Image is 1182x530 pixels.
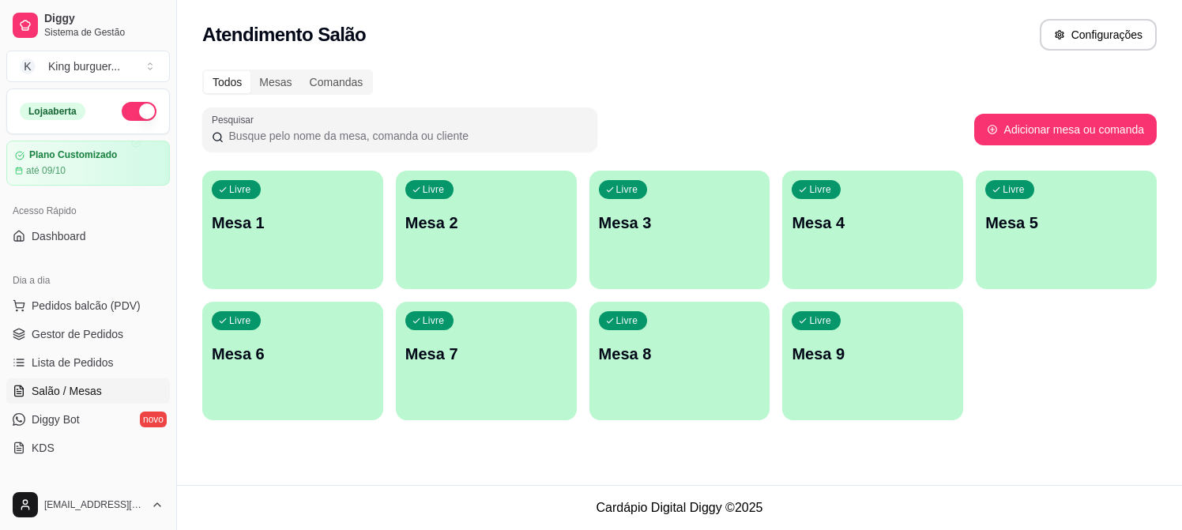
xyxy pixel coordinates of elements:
span: Diggy [44,12,164,26]
button: LivreMesa 4 [782,171,963,289]
p: Mesa 9 [792,343,954,365]
p: Mesa 6 [212,343,374,365]
div: Comandas [301,71,372,93]
button: LivreMesa 1 [202,171,383,289]
button: Adicionar mesa ou comanda [974,114,1157,145]
div: Todos [204,71,250,93]
div: Loja aberta [20,103,85,120]
button: LivreMesa 8 [589,302,770,420]
p: Livre [229,314,251,327]
h2: Atendimento Salão [202,22,366,47]
p: Livre [809,183,831,196]
span: Dashboard [32,228,86,244]
p: Mesa 7 [405,343,567,365]
p: Mesa 8 [599,343,761,365]
span: Diggy Bot [32,412,80,427]
button: LivreMesa 6 [202,302,383,420]
button: [EMAIL_ADDRESS][DOMAIN_NAME] [6,486,170,524]
footer: Cardápio Digital Diggy © 2025 [177,485,1182,530]
div: Dia a dia [6,268,170,293]
p: Livre [809,314,831,327]
p: Mesa 5 [985,212,1147,234]
p: Livre [616,183,638,196]
div: Mesas [250,71,300,93]
button: Alterar Status [122,102,156,121]
button: Select a team [6,51,170,82]
a: DiggySistema de Gestão [6,6,170,44]
button: LivreMesa 3 [589,171,770,289]
span: Gestor de Pedidos [32,326,123,342]
span: K [20,58,36,74]
div: Acesso Rápido [6,198,170,224]
span: KDS [32,440,55,456]
a: Lista de Pedidos [6,350,170,375]
button: LivreMesa 2 [396,171,577,289]
span: Sistema de Gestão [44,26,164,39]
span: Pedidos balcão (PDV) [32,298,141,314]
button: LivreMesa 5 [976,171,1157,289]
p: Livre [423,183,445,196]
p: Mesa 3 [599,212,761,234]
div: King burguer ... [48,58,120,74]
span: Lista de Pedidos [32,355,114,370]
p: Livre [616,314,638,327]
p: Livre [423,314,445,327]
p: Livre [1003,183,1025,196]
button: LivreMesa 7 [396,302,577,420]
a: KDS [6,435,170,460]
input: Pesquisar [224,128,588,144]
a: Gestor de Pedidos [6,321,170,347]
button: Configurações [1040,19,1157,51]
span: [EMAIL_ADDRESS][DOMAIN_NAME] [44,498,145,511]
p: Mesa 4 [792,212,954,234]
a: Plano Customizadoaté 09/10 [6,141,170,186]
button: LivreMesa 9 [782,302,963,420]
article: até 09/10 [26,164,66,177]
span: Salão / Mesas [32,383,102,399]
a: Salão / Mesas [6,378,170,404]
p: Livre [229,183,251,196]
p: Mesa 2 [405,212,567,234]
a: Dashboard [6,224,170,249]
p: Mesa 1 [212,212,374,234]
article: Plano Customizado [29,149,117,161]
label: Pesquisar [212,113,259,126]
button: Pedidos balcão (PDV) [6,293,170,318]
a: Diggy Botnovo [6,407,170,432]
